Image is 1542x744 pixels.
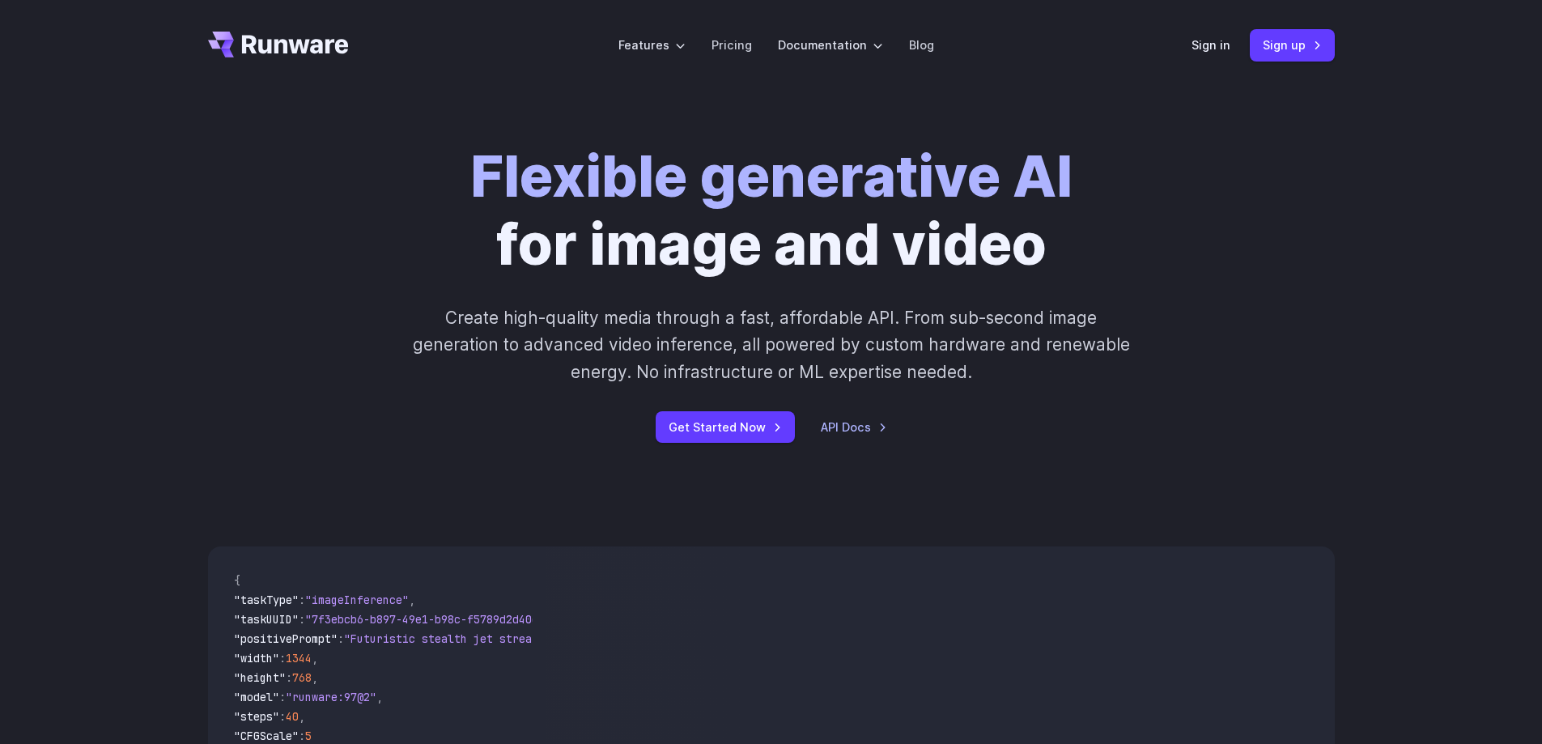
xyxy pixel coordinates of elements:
[286,651,312,665] span: 1344
[208,32,349,57] a: Go to /
[409,593,415,607] span: ,
[821,418,887,436] a: API Docs
[234,709,279,724] span: "steps"
[312,670,318,685] span: ,
[292,670,312,685] span: 768
[234,573,240,588] span: {
[344,631,933,646] span: "Futuristic stealth jet streaking through a neon-lit cityscape with glowing purple exhaust"
[410,304,1132,385] p: Create high-quality media through a fast, affordable API. From sub-second image generation to adv...
[299,709,305,724] span: ,
[299,593,305,607] span: :
[305,729,312,743] span: 5
[470,142,1073,210] strong: Flexible generative AI
[712,36,752,54] a: Pricing
[286,670,292,685] span: :
[234,690,279,704] span: "model"
[234,631,338,646] span: "positivePrompt"
[234,612,299,627] span: "taskUUID"
[234,729,299,743] span: "CFGScale"
[234,651,279,665] span: "width"
[279,709,286,724] span: :
[305,593,409,607] span: "imageInference"
[618,36,686,54] label: Features
[286,709,299,724] span: 40
[1250,29,1335,61] a: Sign up
[299,729,305,743] span: :
[656,411,795,443] a: Get Started Now
[338,631,344,646] span: :
[286,690,376,704] span: "runware:97@2"
[299,612,305,627] span: :
[305,612,551,627] span: "7f3ebcb6-b897-49e1-b98c-f5789d2d40d7"
[312,651,318,665] span: ,
[778,36,883,54] label: Documentation
[234,593,299,607] span: "taskType"
[470,142,1073,278] h1: for image and video
[234,670,286,685] span: "height"
[909,36,934,54] a: Blog
[279,690,286,704] span: :
[279,651,286,665] span: :
[1192,36,1230,54] a: Sign in
[376,690,383,704] span: ,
